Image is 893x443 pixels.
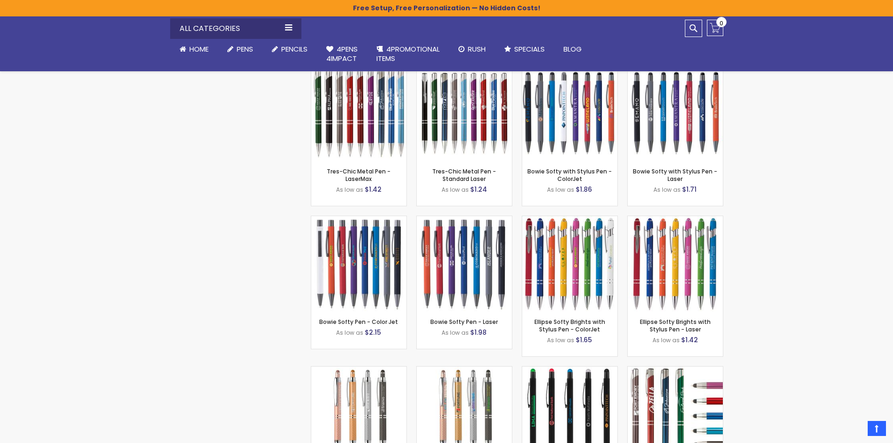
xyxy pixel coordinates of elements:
[189,44,209,54] span: Home
[170,39,218,60] a: Home
[653,336,680,344] span: As low as
[367,39,449,69] a: 4PROMOTIONALITEMS
[470,328,487,337] span: $1.98
[470,185,487,194] span: $1.24
[170,18,301,39] div: All Categories
[263,39,317,60] a: Pencils
[547,336,574,344] span: As low as
[365,328,381,337] span: $2.15
[311,366,406,374] a: Phoenix Softy Metallic with Stylus Pen - Laser
[442,329,469,337] span: As low as
[417,216,512,224] a: Bowie Softy Pen - Laser
[681,335,698,345] span: $1.42
[376,44,440,63] span: 4PROMOTIONAL ITEMS
[563,44,582,54] span: Blog
[720,19,723,28] span: 0
[514,44,545,54] span: Specials
[628,216,723,311] img: Ellipse Softy Brights with Stylus Pen - Laser
[628,216,723,224] a: Ellipse Softy Brights with Stylus Pen - Laser
[522,65,617,73] a: Bowie Softy with Stylus Pen - ColorJet
[327,167,390,183] a: Tres-Chic Metal Pen - LaserMax
[628,366,723,374] a: Tres-Chic Touch Pen - LaserMax
[311,216,406,224] a: Bowie Softy Pen - Color Jet
[417,366,512,374] a: Phoenix Softy Metallic with Stylus Pen - ColorJet
[522,366,617,374] a: Bowie Midnight Softy with Stylus Pen - Laser
[218,39,263,60] a: Pens
[449,39,495,60] a: Rush
[365,185,382,194] span: $1.42
[547,186,574,194] span: As low as
[281,44,308,54] span: Pencils
[442,186,469,194] span: As low as
[311,66,406,161] img: Tres-Chic Metal Pen - LaserMax
[311,65,406,73] a: Tres-Chic Metal Pen - LaserMax
[417,66,512,161] img: Tres-Chic Metal Pen - Standard Laser
[527,167,612,183] a: Bowie Softy with Stylus Pen - ColorJet
[336,186,363,194] span: As low as
[430,318,498,326] a: Bowie Softy Pen - Laser
[468,44,486,54] span: Rush
[816,418,893,443] iframe: Google Customer Reviews
[640,318,711,333] a: Ellipse Softy Brights with Stylus Pen - Laser
[432,167,496,183] a: Tres-Chic Metal Pen - Standard Laser
[522,66,617,161] img: Bowie Softy with Stylus Pen - ColorJet
[522,216,617,224] a: Ellipse Softy Brights with Stylus Pen - ColorJet
[707,20,723,36] a: 0
[237,44,253,54] span: Pens
[417,216,512,311] img: Bowie Softy Pen - Laser
[522,216,617,311] img: Ellipse Softy Brights with Stylus Pen - ColorJet
[311,216,406,311] img: Bowie Softy Pen - Color Jet
[317,39,367,69] a: 4Pens4impact
[576,335,592,345] span: $1.65
[653,186,681,194] span: As low as
[417,65,512,73] a: Tres-Chic Metal Pen - Standard Laser
[495,39,554,60] a: Specials
[336,329,363,337] span: As low as
[326,44,358,63] span: 4Pens 4impact
[576,185,592,194] span: $1.86
[628,65,723,73] a: Bowie Softy with Stylus Pen - Laser
[534,318,605,333] a: Ellipse Softy Brights with Stylus Pen - ColorJet
[682,185,697,194] span: $1.71
[633,167,717,183] a: Bowie Softy with Stylus Pen - Laser
[554,39,591,60] a: Blog
[628,66,723,161] img: Bowie Softy with Stylus Pen - Laser
[319,318,398,326] a: Bowie Softy Pen - Color Jet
